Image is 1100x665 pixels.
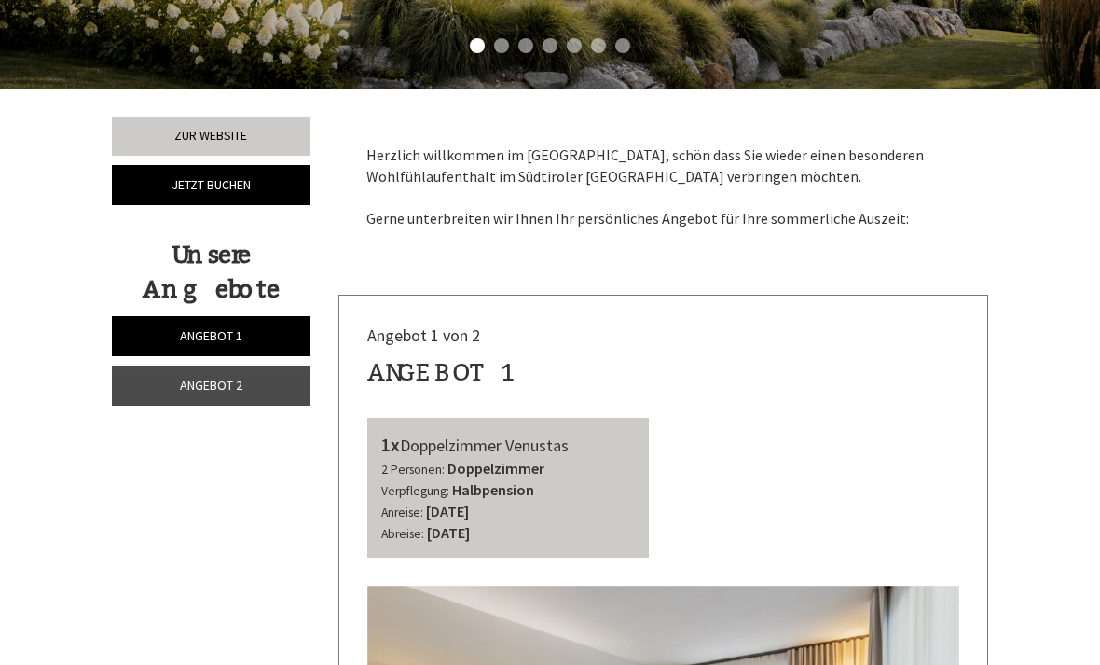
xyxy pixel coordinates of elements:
[366,145,961,229] p: Herzlich willkommen im [GEOGRAPHIC_DATA], schön dass Sie wieder einen besonderen Wohlfühlaufentha...
[112,165,310,205] a: Jetzt buchen
[112,117,310,156] a: Zur Website
[180,377,242,394] span: Angebot 2
[381,526,424,542] small: Abreise:
[381,432,636,459] div: Doppelzimmer Venustas
[426,502,469,520] b: [DATE]
[180,327,242,344] span: Angebot 1
[381,505,423,520] small: Anreise:
[112,238,310,307] div: Unsere Angebote
[447,459,544,478] b: Doppelzimmer
[381,462,445,478] small: 2 Personen:
[427,523,470,542] b: [DATE]
[381,433,400,456] b: 1x
[367,325,480,346] span: Angebot 1 von 2
[381,483,449,499] small: Verpflegung:
[367,355,517,390] div: Angebot 1
[452,480,534,499] b: Halbpension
